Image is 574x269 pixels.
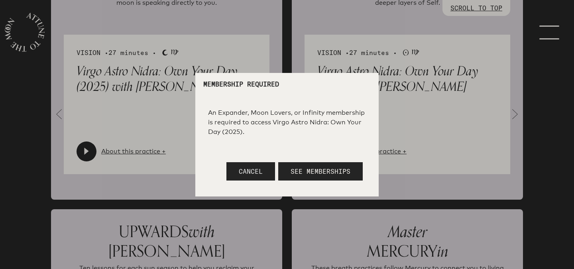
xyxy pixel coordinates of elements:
[208,108,366,137] div: An Expander, Moon Lovers, or Infinity membership is required to access Virgo Astro Nidra: Own You...
[278,162,363,181] button: See Memberships
[203,81,371,87] p: Membership Required
[291,167,350,175] span: See Memberships
[239,167,263,175] span: Cancel
[226,162,275,181] button: Cancel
